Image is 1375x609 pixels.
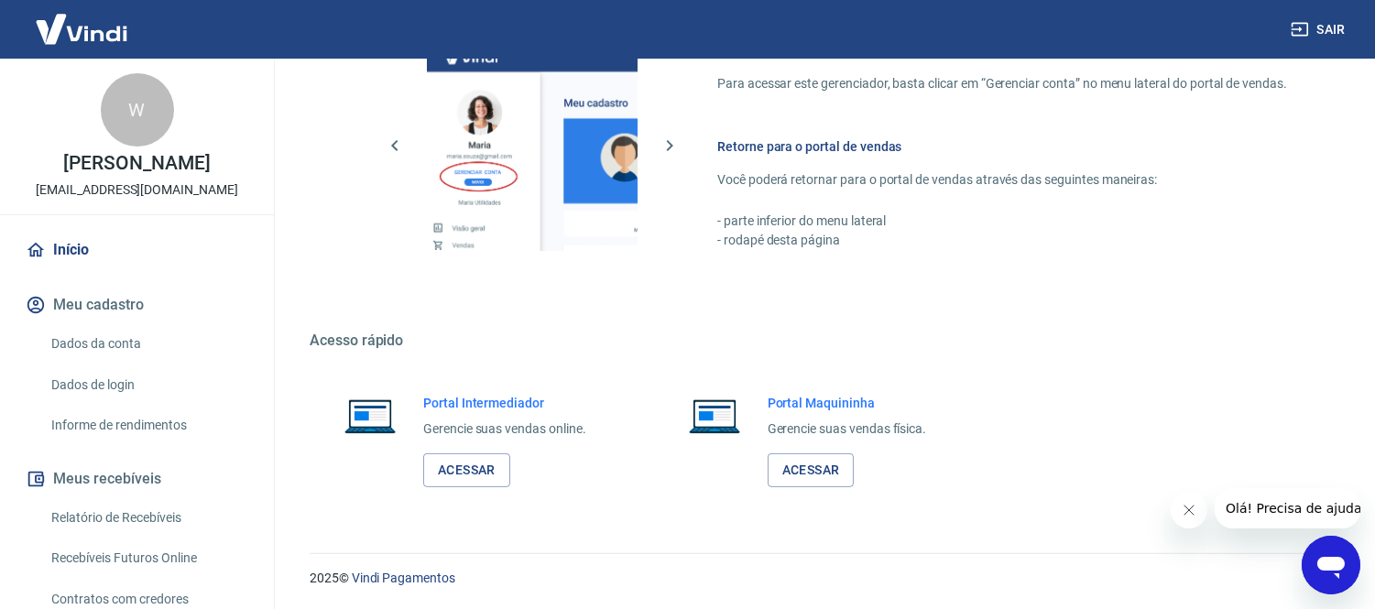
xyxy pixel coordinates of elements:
[332,394,409,438] img: Imagem de um notebook aberto
[44,325,252,363] a: Dados da conta
[352,571,455,585] a: Vindi Pagamentos
[1287,13,1353,47] button: Sair
[1215,488,1360,528] iframe: Mensagem da empresa
[44,499,252,537] a: Relatório de Recebíveis
[423,453,510,487] a: Acessar
[22,285,252,325] button: Meu cadastro
[717,212,1287,231] p: - parte inferior do menu lateral
[717,74,1287,93] p: Para acessar este gerenciador, basta clicar em “Gerenciar conta” no menu lateral do portal de ven...
[676,394,753,438] img: Imagem de um notebook aberto
[11,13,154,27] span: Olá! Precisa de ajuda?
[423,394,586,412] h6: Portal Intermediador
[423,419,586,439] p: Gerencie suas vendas online.
[36,180,238,200] p: [EMAIL_ADDRESS][DOMAIN_NAME]
[768,453,855,487] a: Acessar
[44,366,252,404] a: Dados de login
[22,230,252,270] a: Início
[1171,492,1207,528] iframe: Fechar mensagem
[101,73,174,147] div: W
[22,1,141,57] img: Vindi
[717,231,1287,250] p: - rodapé desta página
[44,407,252,444] a: Informe de rendimentos
[717,170,1287,190] p: Você poderá retornar para o portal de vendas através das seguintes maneiras:
[768,419,927,439] p: Gerencie suas vendas física.
[768,394,927,412] h6: Portal Maquininha
[310,332,1331,350] h5: Acesso rápido
[717,137,1287,156] h6: Retorne para o portal de vendas
[44,539,252,577] a: Recebíveis Futuros Online
[63,154,210,173] p: [PERSON_NAME]
[1302,536,1360,594] iframe: Botão para abrir a janela de mensagens
[310,569,1331,588] p: 2025 ©
[427,40,638,251] img: Imagem da dashboard mostrando o botão de gerenciar conta na sidebar no lado esquerdo
[22,459,252,499] button: Meus recebíveis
